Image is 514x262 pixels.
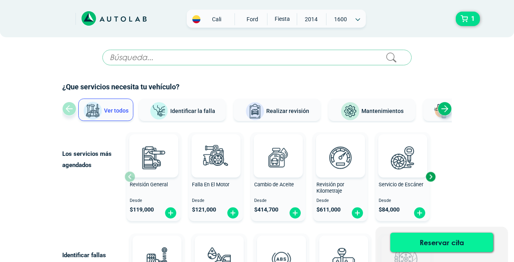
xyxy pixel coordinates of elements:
p: Identificar fallas [62,250,124,261]
img: Mantenimientos [341,102,360,121]
p: Los servicios más agendados [62,148,124,171]
span: $ 414,700 [254,206,278,213]
img: AD0BCuuxAAAAAElFTkSuQmCC [207,237,231,261]
span: Desde [316,198,364,204]
img: Identificar la falla [149,102,169,121]
img: revision_por_kilometraje-v3.svg [322,140,358,175]
img: escaner-v3.svg [385,140,420,175]
span: Desde [379,198,426,204]
img: AD0BCuuxAAAAAElFTkSuQmCC [332,237,356,261]
span: 2014 [297,13,326,25]
img: AD0BCuuxAAAAAElFTkSuQmCC [269,237,294,261]
span: Mantenimientos [361,108,404,114]
img: AD0BCuuxAAAAAElFTkSuQmCC [391,136,415,160]
span: Desde [254,198,302,204]
span: $ 611,000 [316,206,341,213]
div: Next slide [424,171,436,183]
span: 1600 [326,13,355,25]
span: 1 [469,12,477,26]
button: Falla En El Motor Desde $121,000 [189,132,243,221]
h2: ¿Que servicios necesita tu vehículo? [62,82,452,92]
img: Latonería y Pintura [432,102,451,121]
button: Cambio de Aceite Desde $414,700 [251,132,305,221]
span: Falla En El Motor [192,181,229,187]
button: Ver todos [78,99,133,121]
img: fi_plus-circle2.svg [226,207,239,219]
img: Realizar revisión [245,102,265,121]
span: $ 119,000 [130,206,154,213]
button: Mantenimientos [328,99,415,121]
span: Cambio de Aceite [254,181,294,187]
span: Revisión por Kilometraje [316,181,344,194]
button: Reservar cita [390,233,493,252]
span: Desde [192,198,240,204]
button: 1 [456,12,480,26]
span: Ver todos [104,107,128,114]
img: AD0BCuuxAAAAAElFTkSuQmCC [328,136,353,160]
span: Realizar revisión [266,108,309,114]
span: $ 84,000 [379,206,400,213]
img: cambio_de_aceite-v3.svg [260,140,296,175]
img: revision_general-v3.svg [136,140,171,175]
img: AD0BCuuxAAAAAElFTkSuQmCC [145,237,169,261]
input: Búsqueda... [102,50,412,65]
button: Realizar revisión [234,99,320,121]
span: Identificar la falla [170,107,215,114]
img: AD0BCuuxAAAAAElFTkSuQmCC [266,136,290,160]
img: diagnostic_engine-v3.svg [198,140,233,175]
button: Identificar la falla [139,99,226,121]
button: Revisión General Desde $119,000 [126,132,181,221]
img: AD0BCuuxAAAAAElFTkSuQmCC [142,136,166,160]
img: fi_plus-circle2.svg [413,207,426,219]
button: Servicio de Escáner Desde $84,000 [375,132,430,221]
span: Servicio de Escáner [379,181,423,187]
span: Revisión General [130,181,168,187]
div: Next slide [438,102,452,116]
span: FIESTA [267,13,296,24]
img: Ver todos [83,101,102,121]
img: fi_plus-circle2.svg [289,207,302,219]
button: Revisión por Kilometraje Desde $611,000 [313,132,367,221]
img: fi_plus-circle2.svg [164,207,177,219]
span: Desde [130,198,177,204]
img: AD0BCuuxAAAAAElFTkSuQmCC [204,136,228,160]
span: Cali [202,15,231,23]
span: FORD [238,13,267,25]
span: $ 121,000 [192,206,216,213]
img: Flag of COLOMBIA [192,15,200,23]
img: fi_plus-circle2.svg [351,207,364,219]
